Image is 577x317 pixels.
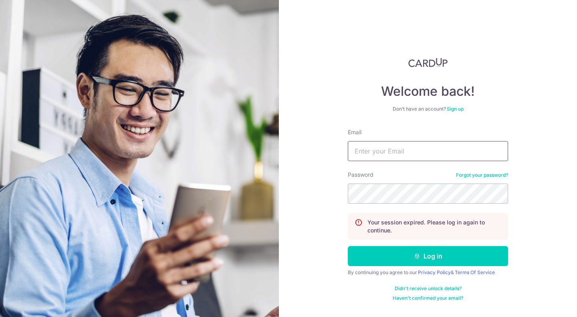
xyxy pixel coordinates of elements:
div: Don’t have an account? [348,106,508,112]
a: Terms Of Service [455,269,495,275]
a: Forgot your password? [456,172,508,178]
p: Your session expired. Please log in again to continue. [367,218,501,234]
a: Didn't receive unlock details? [395,285,462,292]
h4: Welcome back! [348,83,508,99]
img: CardUp Logo [408,58,448,67]
a: Privacy Policy [418,269,451,275]
label: Password [348,171,373,179]
a: Haven't confirmed your email? [393,295,463,301]
label: Email [348,128,361,136]
a: Sign up [447,106,464,112]
span: Help [18,6,34,13]
button: Log in [348,246,508,266]
input: Enter your Email [348,141,508,161]
div: By continuing you agree to our & [348,269,508,276]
